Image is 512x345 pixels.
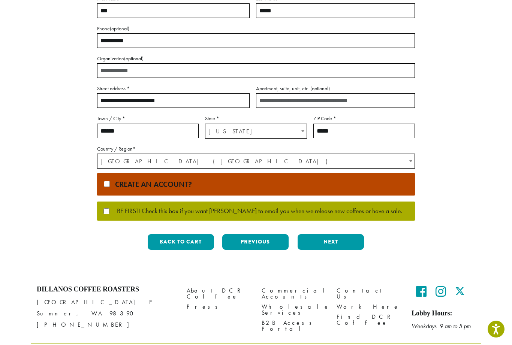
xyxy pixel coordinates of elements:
[205,124,307,139] span: State
[412,322,471,330] em: Weekdays 9 am to 5 pm
[109,208,402,215] span: BE FIRST! Check this box if you want [PERSON_NAME] to email you when we release new coffees or ha...
[337,312,400,328] a: Find DCR Coffee
[187,302,250,312] a: Press
[412,309,475,318] h5: Lobby Hours:
[97,154,415,169] span: United States (US)
[110,25,129,32] span: (optional)
[337,302,400,312] a: Work Here
[256,84,415,93] label: Apartment, suite, unit, etc.
[262,302,325,318] a: Wholesale Services
[313,114,415,123] label: ZIP Code
[205,114,307,123] label: State
[103,208,109,214] input: BE FIRST! Check this box if you want [PERSON_NAME] to email you when we release new coffees or ha...
[104,181,110,187] input: Create an account?
[262,318,325,334] a: B2B Access Portal
[337,285,400,302] a: Contact Us
[37,285,175,294] h4: Dillanos Coffee Roasters
[310,85,330,92] span: (optional)
[37,297,175,330] p: [GEOGRAPHIC_DATA] E Sumner, WA 98390
[97,54,415,63] label: Organization
[222,234,289,250] button: Previous
[97,114,199,123] label: Town / City
[111,179,192,189] span: Create an account?
[148,234,214,250] button: Back to cart
[205,124,306,139] span: North Carolina
[262,285,325,302] a: Commercial Accounts
[97,84,250,93] label: Street address
[97,154,415,169] span: Country / Region
[298,234,364,250] button: Next
[187,285,250,302] a: About DCR Coffee
[37,321,136,329] a: [PHONE_NUMBER]
[124,55,144,62] span: (optional)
